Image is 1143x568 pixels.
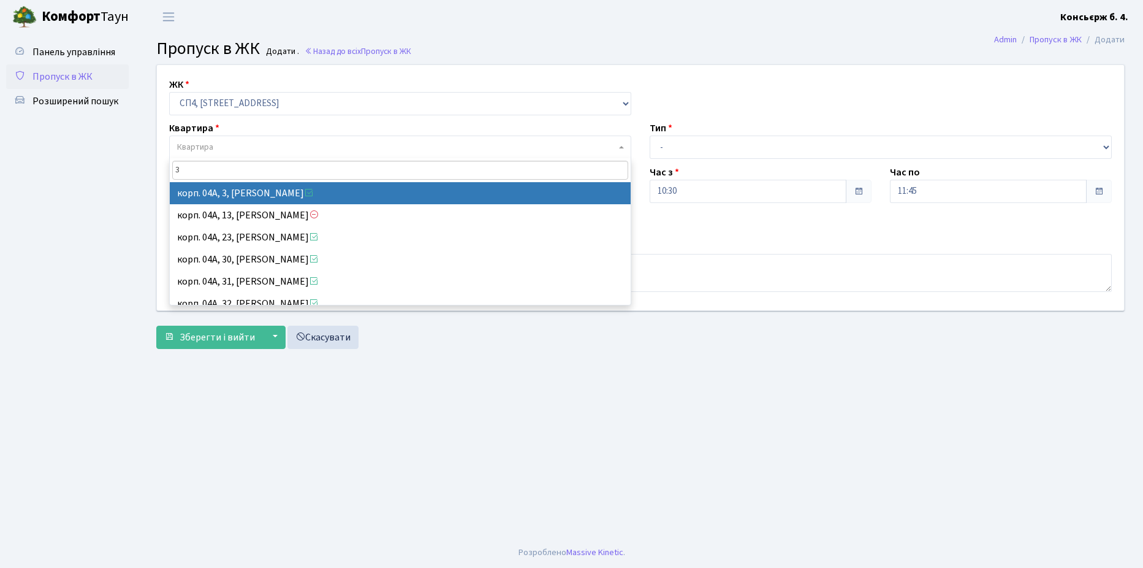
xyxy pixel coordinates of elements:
[32,70,93,83] span: Пропуск в ЖК
[361,45,411,57] span: Пропуск в ЖК
[180,331,255,344] span: Зберегти і вийти
[305,45,411,57] a: Назад до всіхПропуск в ЖК
[566,546,623,559] a: Massive Kinetic
[42,7,129,28] span: Таун
[32,94,118,108] span: Розширений пошук
[42,7,101,26] b: Комфорт
[170,271,631,293] li: корп. 04А, 31, [PERSON_NAME]
[1030,33,1082,46] a: Пропуск в ЖК
[156,36,260,61] span: Пропуск в ЖК
[170,226,631,248] li: корп. 04А, 23, [PERSON_NAME]
[156,326,263,349] button: Зберегти і вийти
[1060,10,1128,24] b: Консьєрж б. 4.
[518,546,625,559] div: Розроблено .
[170,293,631,315] li: корп. 04А, 32, [PERSON_NAME]
[6,40,129,64] a: Панель управління
[264,47,299,57] small: Додати .
[32,45,115,59] span: Панель управління
[169,121,219,136] label: Квартира
[170,204,631,226] li: корп. 04А, 13, [PERSON_NAME]
[170,182,631,204] li: корп. 04А, 3, [PERSON_NAME]
[6,64,129,89] a: Пропуск в ЖК
[170,248,631,271] li: корп. 04А, 30, [PERSON_NAME]
[12,5,37,29] img: logo.png
[1060,10,1128,25] a: Консьєрж б. 4.
[177,141,213,153] span: Квартира
[994,33,1017,46] a: Admin
[153,7,184,27] button: Переключити навігацію
[1082,33,1125,47] li: Додати
[169,77,189,92] label: ЖК
[890,165,920,180] label: Час по
[650,165,679,180] label: Час з
[287,326,359,349] a: Скасувати
[976,27,1143,53] nav: breadcrumb
[6,89,129,113] a: Розширений пошук
[650,121,672,136] label: Тип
